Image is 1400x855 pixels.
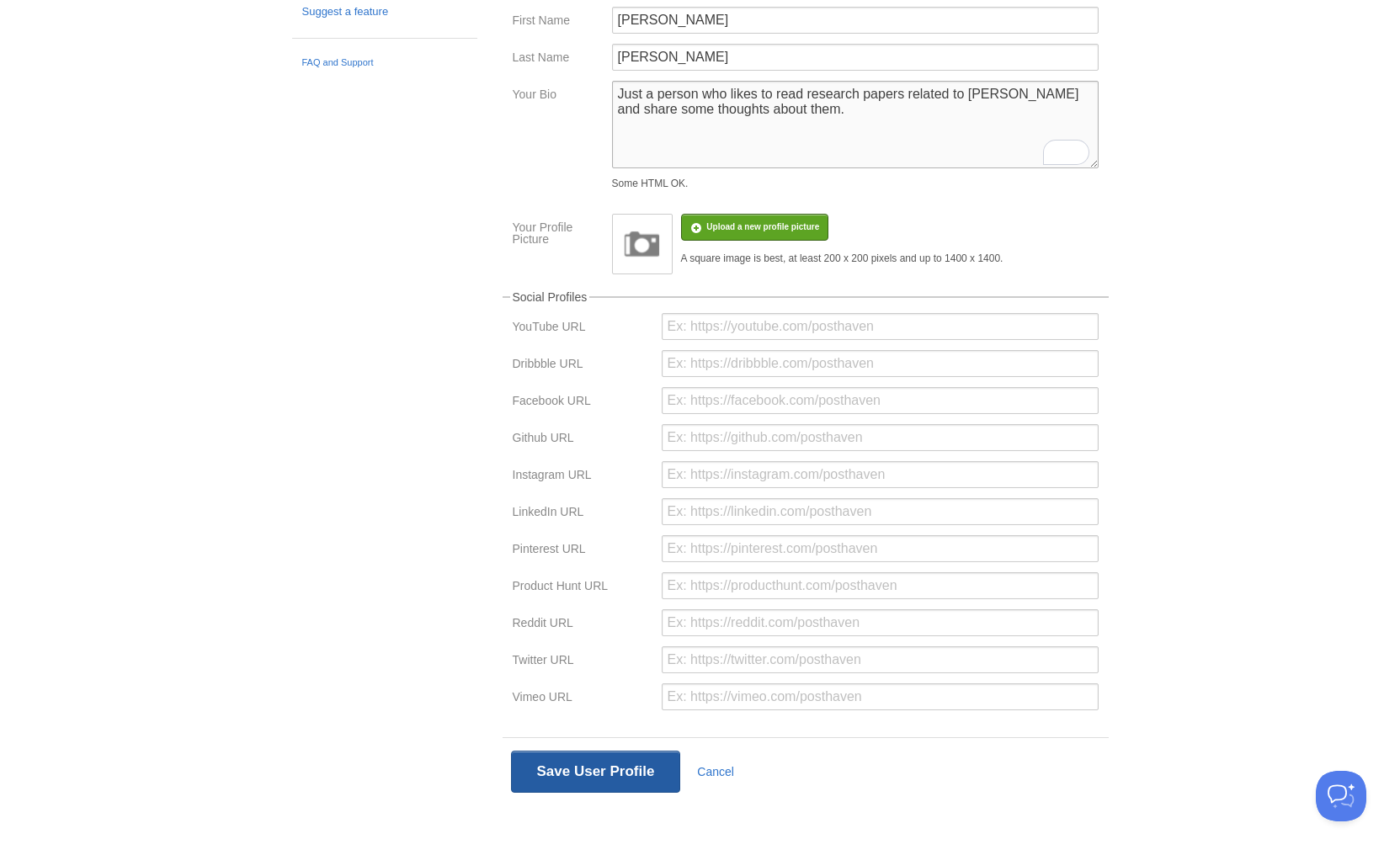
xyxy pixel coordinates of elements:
input: Ex: https://producthunt.com/posthaven [662,572,1099,599]
input: Ex: https://reddit.com/posthaven [662,609,1099,636]
input: Ex: https://pinterest.com/posthaven [662,535,1099,562]
input: Ex: https://github.com/posthaven [662,424,1099,451]
label: Pinterest URL [513,543,652,559]
iframe: Help Scout Beacon - Open [1316,771,1366,821]
div: Some HTML OK. [612,178,1099,189]
legend: Social Profiles [510,291,590,303]
label: Reddit URL [513,617,652,633]
label: Your Profile Picture [513,221,602,249]
label: Your Bio [513,88,602,104]
a: Suggest a feature [302,3,467,21]
img: image.png [617,219,668,269]
textarea: To enrich screen reader interactions, please activate Accessibility in Grammarly extension settings [612,81,1099,168]
label: Github URL [513,432,652,448]
label: Last Name [513,51,602,67]
label: Product Hunt URL [513,580,652,596]
input: Ex: https://youtube.com/posthaven [662,313,1099,340]
label: Vimeo URL [513,691,652,707]
a: FAQ and Support [302,56,467,71]
label: Dribbble URL [513,358,652,374]
input: Ex: https://facebook.com/posthaven [662,387,1099,414]
input: Ex: https://vimeo.com/posthaven [662,683,1099,710]
span: Upload a new profile picture [706,222,819,231]
input: Ex: https://instagram.com/posthaven [662,461,1099,488]
input: Ex: https://linkedin.com/posthaven [662,498,1099,525]
button: Save User Profile [511,751,681,793]
label: Facebook URL [513,395,652,411]
label: LinkedIn URL [513,506,652,522]
label: YouTube URL [513,321,652,337]
label: First Name [513,14,602,30]
div: A square image is best, at least 200 x 200 pixels and up to 1400 x 1400. [681,253,1003,263]
input: Ex: https://dribbble.com/posthaven [662,350,1099,377]
a: Cancel [697,765,734,778]
label: Instagram URL [513,469,652,485]
input: Ex: https://twitter.com/posthaven [662,646,1099,673]
label: Twitter URL [513,654,652,670]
